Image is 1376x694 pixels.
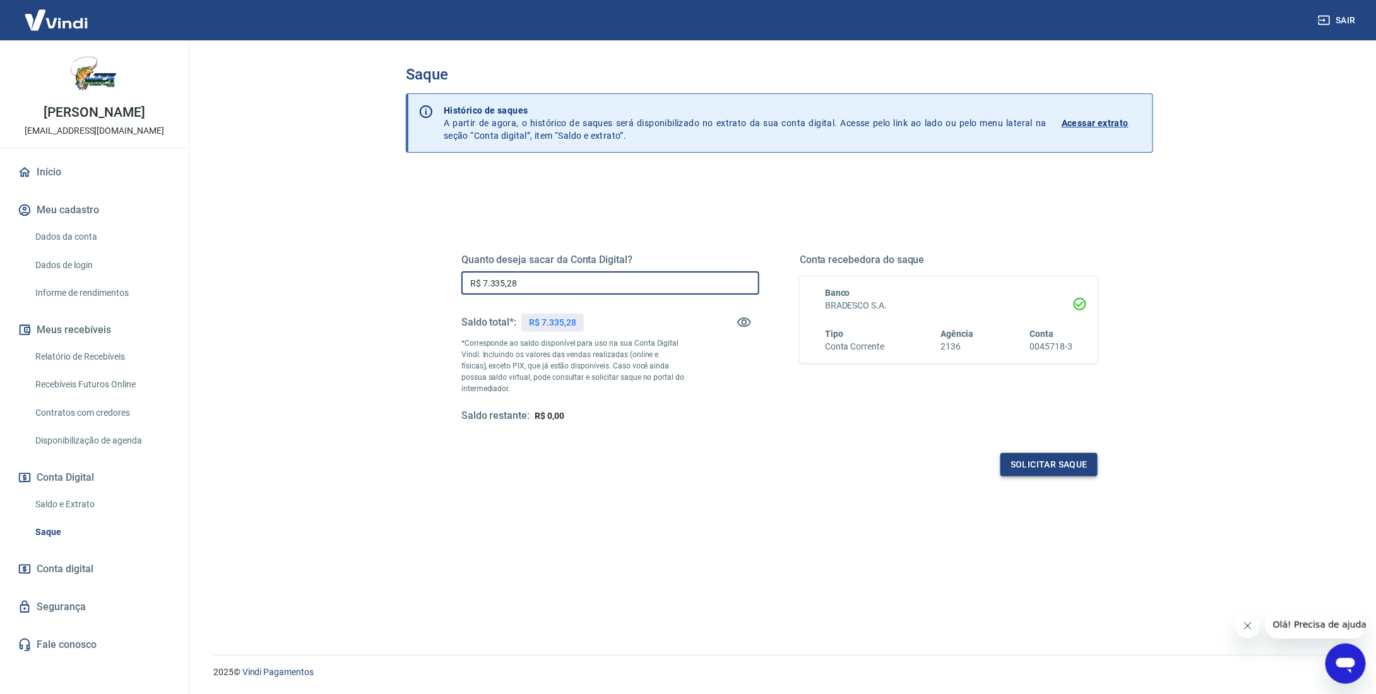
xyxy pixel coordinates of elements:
h6: 0045718-3 [1029,340,1072,353]
a: Disponibilização de agenda [30,428,174,454]
h5: Saldo restante: [461,409,530,423]
a: Relatório de Recebíveis [30,344,174,370]
p: Acessar extrato [1062,117,1129,129]
p: A partir de agora, o histórico de saques será disponibilizado no extrato da sua conta digital. Ac... [444,104,1047,142]
a: Conta digital [15,555,174,583]
p: 2025 © [213,666,1346,679]
p: *Corresponde ao saldo disponível para uso na sua Conta Digital Vindi. Incluindo os valores das ve... [461,338,685,394]
span: Conta digital [37,560,93,578]
h6: BRADESCO S.A. [825,299,1072,312]
a: Saque [30,519,174,545]
a: Vindi Pagamentos [242,667,314,677]
button: Conta Digital [15,464,174,491]
h5: Saldo total*: [461,316,516,329]
a: Segurança [15,593,174,621]
span: R$ 0,00 [535,411,564,421]
h6: 2136 [941,340,974,353]
h5: Quanto deseja sacar da Conta Digital? [461,254,759,266]
span: Conta [1029,329,1053,339]
a: Início [15,158,174,186]
a: Dados de login [30,252,174,278]
img: Vindi [15,1,97,39]
span: Olá! Precisa de ajuda? [8,9,106,19]
button: Meus recebíveis [15,316,174,344]
iframe: Fechar mensagem [1235,613,1260,638]
span: Tipo [825,329,843,339]
iframe: Botão para abrir a janela de mensagens [1326,644,1366,684]
iframe: Mensagem da empresa [1266,611,1366,638]
span: Banco [825,288,850,298]
img: 404e03fd-99d3-49d5-aa05-4b718fb83cc2.jpeg [69,50,120,101]
p: [PERSON_NAME] [44,106,145,119]
h3: Saque [406,66,1153,83]
h6: Conta Corrente [825,340,884,353]
a: Recebíveis Futuros Online [30,372,174,397]
p: R$ 7.335,28 [529,316,576,329]
a: Contratos com credores [30,400,174,426]
a: Dados da conta [30,224,174,250]
a: Fale conosco [15,631,174,659]
button: Sair [1315,9,1361,32]
p: [EMAIL_ADDRESS][DOMAIN_NAME] [25,124,164,138]
span: Agência [941,329,974,339]
p: Histórico de saques [444,104,1047,117]
a: Acessar extrato [1062,104,1142,142]
h5: Conta recebedora do saque [800,254,1098,266]
a: Informe de rendimentos [30,280,174,306]
button: Meu cadastro [15,196,174,224]
a: Saldo e Extrato [30,491,174,517]
button: Solicitar saque [1000,453,1098,476]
